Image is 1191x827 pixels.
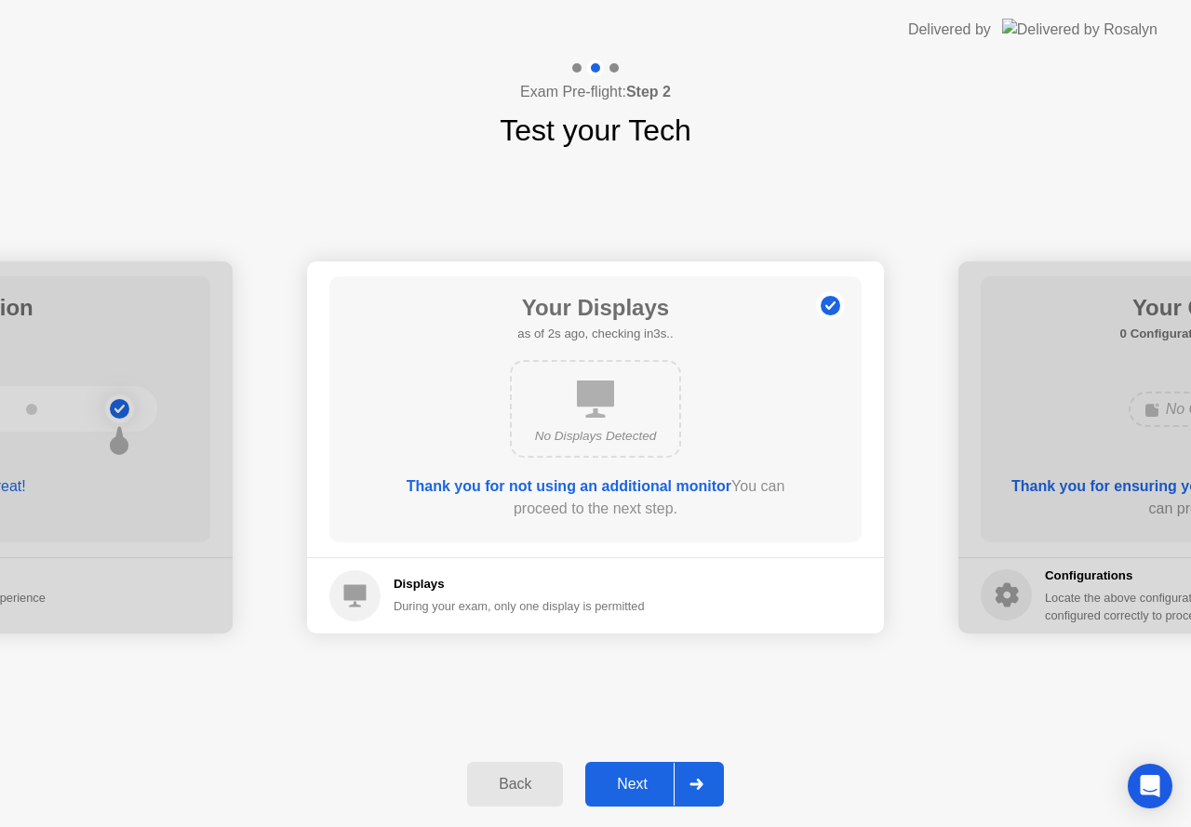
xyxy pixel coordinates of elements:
button: Back [467,762,563,807]
div: Open Intercom Messenger [1128,764,1172,808]
h1: Your Displays [517,291,673,325]
h5: as of 2s ago, checking in3s.. [517,325,673,343]
div: Next [591,776,674,793]
h4: Exam Pre-flight: [520,81,671,103]
div: Delivered by [908,19,991,41]
h5: Displays [394,575,645,594]
div: During your exam, only one display is permitted [394,597,645,615]
div: Back [473,776,557,793]
button: Next [585,762,724,807]
div: No Displays Detected [527,427,664,446]
b: Step 2 [626,84,671,100]
h1: Test your Tech [500,108,691,153]
b: Thank you for not using an additional monitor [407,478,731,494]
img: Delivered by Rosalyn [1002,19,1158,40]
div: You can proceed to the next step. [382,475,809,520]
